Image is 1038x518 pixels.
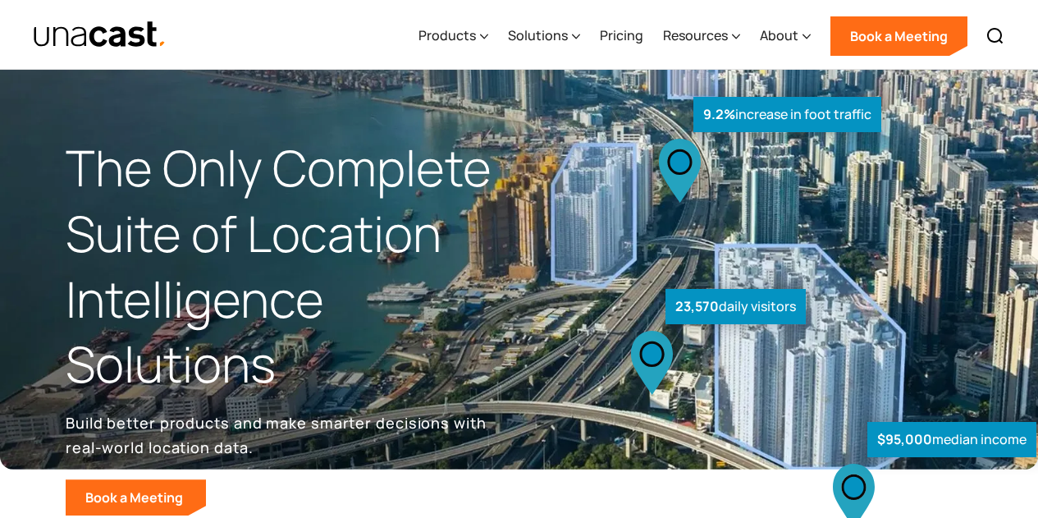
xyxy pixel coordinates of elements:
div: About [760,2,811,70]
div: Resources [663,2,740,70]
img: Search icon [985,26,1005,46]
a: Book a Meeting [830,16,967,56]
div: Products [418,2,488,70]
a: Pricing [600,2,643,70]
p: Build better products and make smarter decisions with real-world location data. [66,410,492,460]
div: increase in foot traffic [693,97,881,132]
div: Solutions [508,2,580,70]
div: Products [418,25,476,45]
a: Book a Meeting [66,479,206,516]
img: Unacast text logo [33,21,167,49]
div: daily visitors [665,289,806,324]
div: Resources [663,25,728,45]
h1: The Only Complete Suite of Location Intelligence Solutions [66,135,519,397]
strong: 23,570 [675,297,719,315]
div: Solutions [508,25,568,45]
div: median income [867,422,1036,457]
strong: 9.2% [703,105,735,123]
strong: $95,000 [877,430,932,448]
div: About [760,25,798,45]
a: home [33,21,167,49]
